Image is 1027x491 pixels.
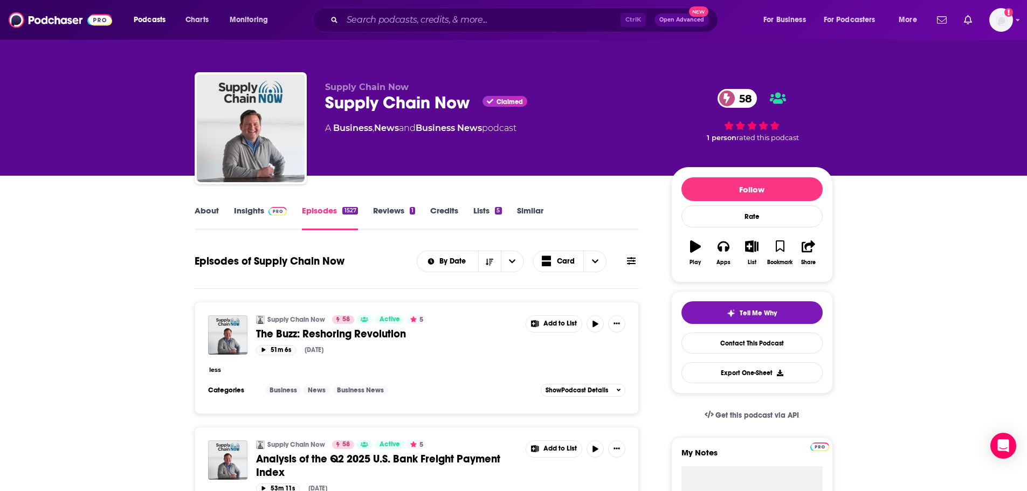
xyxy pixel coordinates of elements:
span: Charts [185,12,209,27]
div: 5 [495,207,501,215]
button: Bookmark [766,233,794,272]
button: open menu [222,11,282,29]
span: Logged in as tyllerbarner [989,8,1013,32]
button: List [737,233,766,272]
button: 5 [407,440,426,449]
button: Show More Button [526,441,582,457]
span: Show Podcast Details [546,386,608,394]
span: Get this podcast via API [715,411,799,420]
span: 58 [342,314,350,325]
span: Podcasts [134,12,166,27]
button: Share [794,233,822,272]
a: Active [375,440,404,449]
a: The Buzz: Reshoring Revolution [256,327,518,341]
span: Card [557,258,575,265]
span: More [899,12,917,27]
span: Add to List [543,320,577,328]
a: 58 [718,89,757,108]
a: Reviews1 [373,205,415,230]
span: and [399,123,416,133]
span: rated this podcast [736,134,799,142]
button: less [209,365,221,375]
button: 51m 6s [256,345,296,355]
a: Get this podcast via API [696,402,808,428]
span: For Business [763,12,806,27]
a: Show notifications dropdown [933,11,951,29]
span: Open Advanced [659,17,704,23]
a: News [304,386,330,395]
span: Tell Me Why [740,309,777,317]
div: Bookmark [767,259,792,266]
a: Charts [178,11,215,29]
button: Follow [681,177,823,201]
span: Analysis of the Q2 2025 U.S. Bank Freight Payment Index [256,452,500,479]
span: Monitoring [230,12,268,27]
a: News [374,123,399,133]
a: Lists5 [473,205,501,230]
a: Business [265,386,301,395]
h2: Choose View [533,251,607,272]
button: Open AdvancedNew [654,13,709,26]
button: open menu [126,11,180,29]
div: 1 [410,207,415,215]
button: Show More Button [526,316,582,332]
div: List [748,259,756,266]
h3: Categories [208,386,257,395]
div: 1527 [342,207,357,215]
a: 58 [332,315,354,324]
a: Analysis of the Q2 2025 U.S. Bank Freight Payment Index [256,452,518,479]
span: For Podcasters [824,12,876,27]
div: A podcast [325,122,516,135]
img: Podchaser - Follow, Share and Rate Podcasts [9,10,112,30]
img: Analysis of the Q2 2025 U.S. Bank Freight Payment Index [208,440,247,480]
div: Play [690,259,701,266]
span: Claimed [497,99,523,105]
span: Add to List [543,445,577,453]
div: Share [801,259,816,266]
span: 1 person [707,134,736,142]
button: Sort Direction [478,251,501,272]
img: Podchaser Pro [268,207,287,216]
a: Episodes1527 [302,205,357,230]
button: Play [681,233,709,272]
a: Pro website [810,441,829,451]
a: Show notifications dropdown [960,11,976,29]
img: tell me why sparkle [727,309,735,317]
button: Show More Button [608,315,625,333]
h1: Episodes of Supply Chain Now [195,254,344,268]
input: Search podcasts, credits, & more... [342,11,621,29]
a: The Buzz: Reshoring Revolution [208,315,247,355]
div: Search podcasts, credits, & more... [323,8,728,32]
img: Supply Chain Now [197,74,305,182]
a: Supply Chain Now [256,440,265,449]
button: open menu [501,251,523,272]
div: Open Intercom Messenger [990,433,1016,459]
span: Active [380,439,400,450]
span: Active [380,314,400,325]
img: Supply Chain Now [256,315,265,324]
div: Rate [681,205,823,227]
a: Credits [430,205,458,230]
a: Similar [517,205,543,230]
a: Contact This Podcast [681,333,823,354]
button: open menu [817,11,891,29]
span: 58 [342,439,350,450]
a: Business [333,123,373,133]
span: , [373,123,374,133]
img: Podchaser Pro [810,442,829,451]
label: My Notes [681,447,823,466]
span: New [689,6,708,17]
a: About [195,205,219,230]
a: InsightsPodchaser Pro [234,205,287,230]
svg: Add a profile image [1004,8,1013,17]
span: By Date [439,258,470,265]
button: Export One-Sheet [681,362,823,383]
a: Business News [333,386,388,395]
button: Apps [709,233,737,272]
div: Apps [716,259,730,266]
a: Active [375,315,404,324]
button: 5 [407,315,426,324]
